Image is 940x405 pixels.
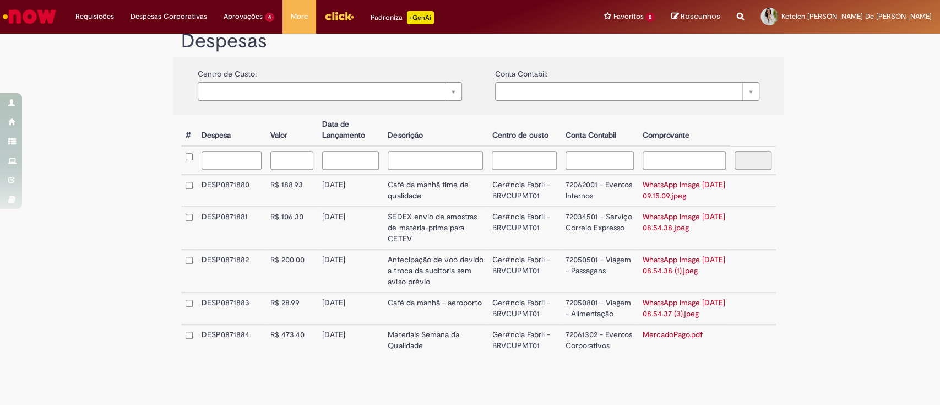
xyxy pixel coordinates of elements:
[643,255,725,276] a: WhatsApp Image [DATE] 08.54.38 (1).jpeg
[383,293,487,325] td: Café da manhã - aeroporto
[266,293,318,325] td: R$ 28.99
[266,325,318,356] td: R$ 473.40
[198,63,257,79] label: Centro de Custo:
[324,8,354,24] img: click_logo_yellow_360x200.png
[181,115,197,146] th: #
[318,293,383,325] td: [DATE]
[198,82,462,101] a: Limpar campo {0}
[291,11,308,22] span: More
[266,175,318,207] td: R$ 188.93
[487,175,561,207] td: Ger#ncia Fabril - BRVCUPMT01
[266,115,318,146] th: Valor
[318,207,383,250] td: [DATE]
[495,63,547,79] label: Conta Contabil:
[265,13,274,22] span: 4
[487,115,561,146] th: Centro de custo
[1,6,58,28] img: ServiceNow
[318,175,383,207] td: [DATE]
[197,115,267,146] th: Despesa
[781,12,932,21] span: Ketelen [PERSON_NAME] De [PERSON_NAME]
[487,250,561,293] td: Ger#ncia Fabril - BRVCUPMT01
[638,293,730,325] td: WhatsApp Image [DATE] 08.54.37 (3).jpeg
[561,207,638,250] td: 72034501 - Serviço Correio Expresso
[487,207,561,250] td: Ger#ncia Fabril - BRVCUPMT01
[561,115,638,146] th: Conta Contabil
[407,11,434,24] p: +GenAi
[383,175,487,207] td: Café da manhã time de qualidade
[318,250,383,293] td: [DATE]
[197,293,267,325] td: DESP0871883
[638,207,730,250] td: WhatsApp Image [DATE] 08.54.38.jpeg
[197,207,267,250] td: DESP0871881
[638,115,730,146] th: Comprovante
[638,325,730,356] td: MercadoPago.pdf
[561,293,638,325] td: 72050801 - Viagem - Alimentação
[383,115,487,146] th: Descrição
[561,250,638,293] td: 72050501 - Viagem - Passagens
[613,11,643,22] span: Favoritos
[383,207,487,250] td: SEDEX envio de amostras de matéria-prima para CETEV
[197,250,267,293] td: DESP0871882
[224,11,263,22] span: Aprovações
[561,175,638,207] td: 72062001 - Eventos Internos
[318,115,383,146] th: Data de Lançamento
[643,212,725,233] a: WhatsApp Image [DATE] 08.54.38.jpeg
[638,250,730,293] td: WhatsApp Image [DATE] 08.54.38 (1).jpeg
[487,325,561,356] td: Ger#ncia Fabril - BRVCUPMT01
[383,250,487,293] td: Antecipação de voo devido a troca da auditoria sem aviso prévio
[197,325,267,356] td: DESP0871884
[266,250,318,293] td: R$ 200.00
[681,11,720,21] span: Rascunhos
[643,298,725,318] a: WhatsApp Image [DATE] 08.54.37 (3).jpeg
[197,175,267,207] td: DESP0871880
[181,30,776,52] h1: Despesas
[645,13,655,22] span: 2
[383,325,487,356] td: Materiais Semana da Qualidade
[495,82,759,101] a: Limpar campo {0}
[487,293,561,325] td: Ger#ncia Fabril - BRVCUPMT01
[371,11,434,24] div: Padroniza
[643,180,725,201] a: WhatsApp Image [DATE] 09.15.09.jpeg
[75,11,114,22] span: Requisições
[643,330,703,339] a: MercadoPago.pdf
[318,325,383,356] td: [DATE]
[131,11,207,22] span: Despesas Corporativas
[561,325,638,356] td: 72061302 - Eventos Corporativos
[638,175,730,207] td: WhatsApp Image [DATE] 09.15.09.jpeg
[671,12,720,22] a: Rascunhos
[266,207,318,250] td: R$ 106.30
